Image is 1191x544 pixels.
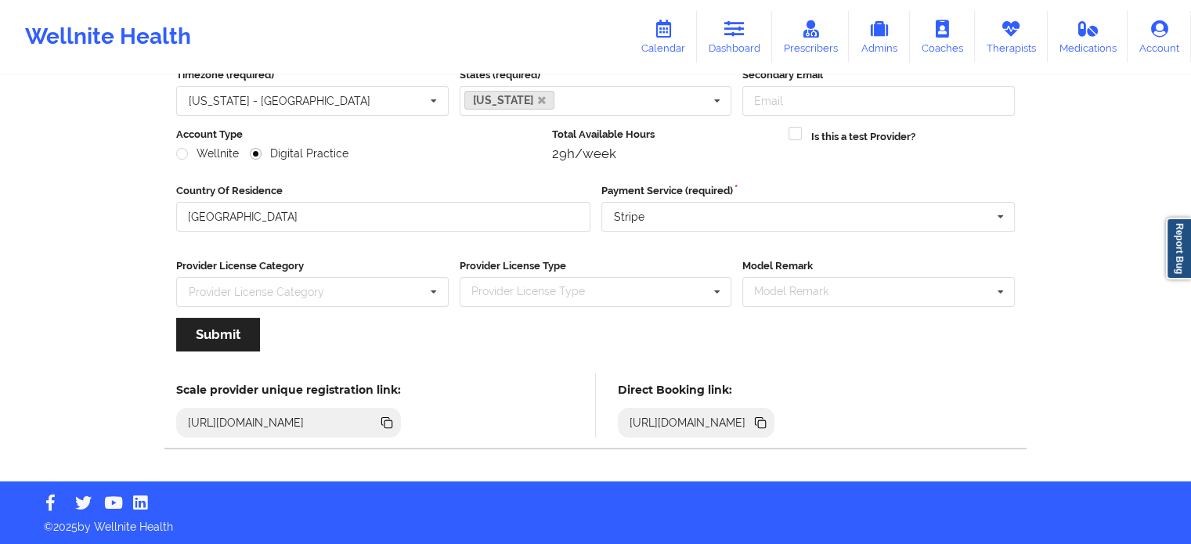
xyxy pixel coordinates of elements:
div: Provider License Category [189,286,324,297]
div: Model Remark [750,283,851,301]
label: Wellnite [176,147,239,160]
a: Dashboard [697,11,772,63]
label: Secondary Email [742,67,1015,83]
label: Model Remark [742,258,1015,274]
h5: Direct Booking link: [618,383,775,397]
div: Stripe [614,211,644,222]
a: [US_STATE] [464,91,555,110]
label: Payment Service (required) [601,183,1016,199]
a: Medications [1048,11,1128,63]
a: Calendar [630,11,697,63]
p: © 2025 by Wellnite Health [33,508,1158,535]
div: [URL][DOMAIN_NAME] [623,415,752,431]
label: Account Type [176,127,541,142]
input: Email [742,86,1015,116]
a: Coaches [910,11,975,63]
label: Provider License Type [460,258,732,274]
label: Timezone (required) [176,67,449,83]
label: States (required) [460,67,732,83]
a: Report Bug [1166,218,1191,279]
div: [US_STATE] - [GEOGRAPHIC_DATA] [189,95,370,106]
button: Submit [176,318,260,351]
label: Digital Practice [250,147,348,160]
label: Is this a test Provider? [811,129,915,145]
a: Admins [849,11,910,63]
a: Account [1128,11,1191,63]
div: Provider License Type [467,283,608,301]
div: 29h/week [552,146,778,161]
div: [URL][DOMAIN_NAME] [182,415,311,431]
label: Provider License Category [176,258,449,274]
a: Prescribers [772,11,850,63]
label: Country Of Residence [176,183,590,199]
h5: Scale provider unique registration link: [176,383,401,397]
a: Therapists [975,11,1048,63]
label: Total Available Hours [552,127,778,142]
